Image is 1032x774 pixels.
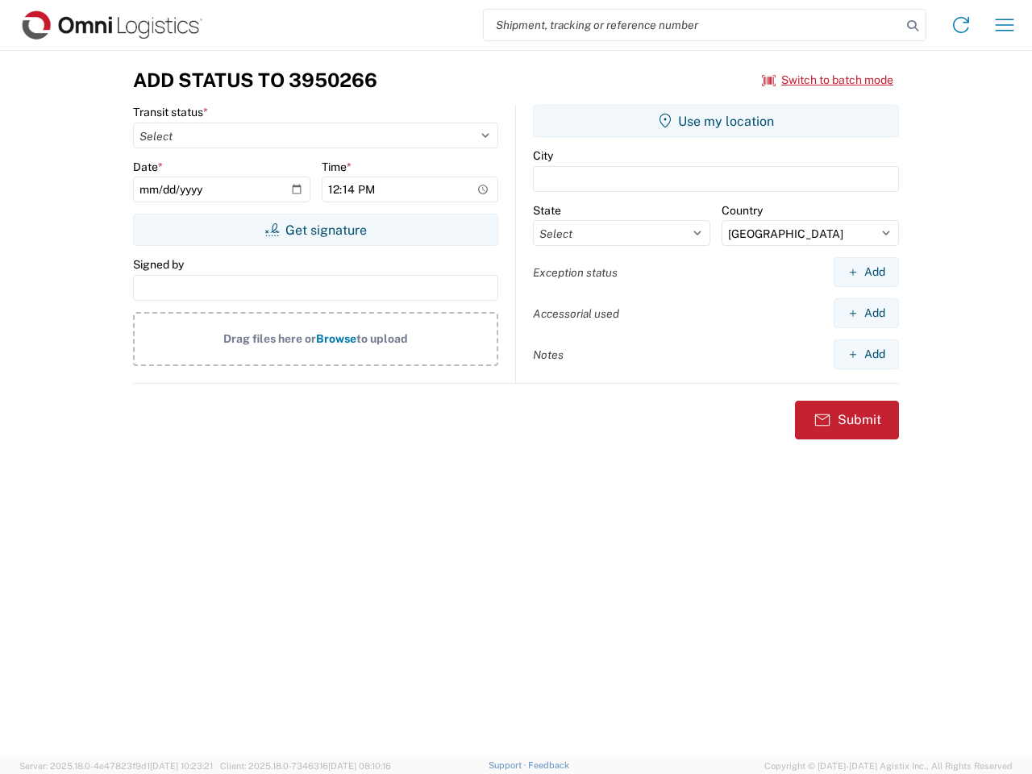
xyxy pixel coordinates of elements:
button: Switch to batch mode [762,67,893,94]
span: Copyright © [DATE]-[DATE] Agistix Inc., All Rights Reserved [764,759,1013,773]
button: Submit [795,401,899,439]
button: Add [834,298,899,328]
button: Add [834,257,899,287]
button: Get signature [133,214,498,246]
span: [DATE] 08:10:16 [328,761,391,771]
label: Accessorial used [533,306,619,321]
h3: Add Status to 3950266 [133,69,377,92]
a: Support [489,760,529,770]
label: Notes [533,347,564,362]
label: Exception status [533,265,618,280]
span: [DATE] 10:23:21 [150,761,213,771]
button: Use my location [533,105,899,137]
label: Signed by [133,257,184,272]
a: Feedback [528,760,569,770]
label: Time [322,160,352,174]
span: Client: 2025.18.0-7346316 [220,761,391,771]
span: Drag files here or [223,332,316,345]
span: Browse [316,332,356,345]
label: City [533,148,553,163]
span: Server: 2025.18.0-4e47823f9d1 [19,761,213,771]
span: to upload [356,332,408,345]
label: Transit status [133,105,208,119]
label: State [533,203,561,218]
button: Add [834,339,899,369]
label: Country [722,203,763,218]
input: Shipment, tracking or reference number [484,10,901,40]
label: Date [133,160,163,174]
